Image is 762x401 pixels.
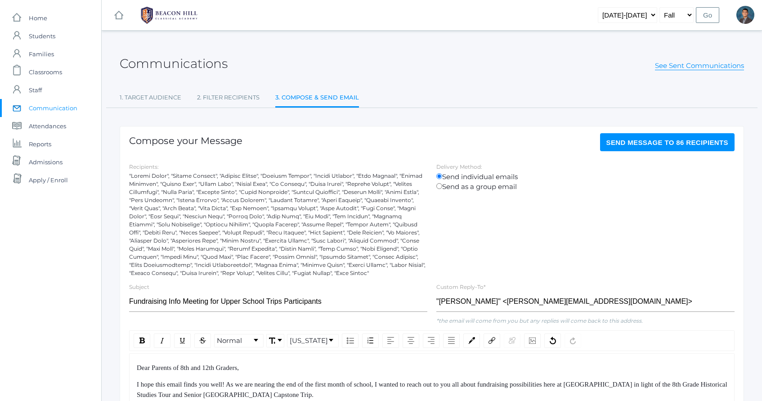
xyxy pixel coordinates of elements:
[129,330,735,351] div: rdw-toolbar
[129,135,242,146] h1: Compose your Message
[29,27,55,45] span: Students
[29,117,66,135] span: Attendances
[736,6,754,24] div: Lucas Vieira
[29,99,77,117] span: Communication
[174,333,191,348] div: Underline
[403,333,419,348] div: Center
[436,183,442,189] input: Send as a group email
[381,333,462,348] div: rdw-textalign-control
[194,333,211,348] div: Strikethrough
[286,333,340,348] div: rdw-font-family-control
[154,333,170,348] div: Italic
[504,333,520,348] div: Unlink
[362,333,379,348] div: Ordered
[443,333,460,348] div: Justify
[436,182,735,192] label: Send as a group email
[29,81,42,99] span: Staff
[382,333,399,348] div: Left
[544,333,561,348] div: Undo
[213,333,265,348] div: rdw-block-control
[565,333,581,348] div: Redo
[600,133,735,151] button: Send Message to 86 recipients
[340,333,381,348] div: rdw-list-control
[287,334,339,347] div: rdw-dropdown
[129,172,427,277] div: "Loremi Dolor", "Sitame Consect", "Adipisc Elitse", "Doeiusm Tempor", "Incidi Utlabor", "Etdo Mag...
[137,381,729,398] span: I hope this email finds you well! As we are nearing the end of the first month of school, I wante...
[267,334,284,347] a: Font Size
[462,333,482,348] div: rdw-color-picker
[696,7,719,23] input: Go
[29,45,54,63] span: Families
[129,163,159,170] label: Recipients:
[29,63,62,81] span: Classrooms
[542,333,583,348] div: rdw-history-control
[214,334,264,347] div: rdw-dropdown
[266,334,284,347] div: rdw-dropdown
[522,333,542,348] div: rdw-image-control
[120,89,181,107] a: 1. Target Audience
[524,333,541,348] div: Image
[132,333,213,348] div: rdw-inline-control
[120,57,228,71] h2: Communications
[482,333,522,348] div: rdw-link-control
[436,172,735,182] label: Send individual emails
[29,135,51,153] span: Reports
[215,334,263,347] a: Block Type
[197,89,260,107] a: 2. Filter Recipients
[137,364,239,371] span: Dear Parents of 8th and 12th Graders,
[606,139,729,146] span: Send Message to 86 recipients
[135,4,203,27] img: 1_BHCALogos-05.png
[129,284,149,290] label: Subject
[29,171,68,189] span: Apply / Enroll
[436,292,735,312] input: "Full Name" <email@email.com>
[342,333,359,348] div: Unordered
[484,333,500,348] div: Link
[436,317,643,324] em: *the email will come from you but any replies will come back to this address.
[29,153,63,171] span: Admissions
[265,333,286,348] div: rdw-font-size-control
[436,284,486,290] label: Custom Reply-To*
[423,333,439,348] div: Right
[655,61,744,70] a: See Sent Communications
[29,9,47,27] span: Home
[275,89,359,108] a: 3. Compose & Send Email
[436,173,442,179] input: Send individual emails
[436,163,482,170] label: Delivery Method:
[287,334,338,347] a: Font
[217,336,242,346] span: Normal
[134,333,150,348] div: Bold
[290,336,328,346] span: [US_STATE]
